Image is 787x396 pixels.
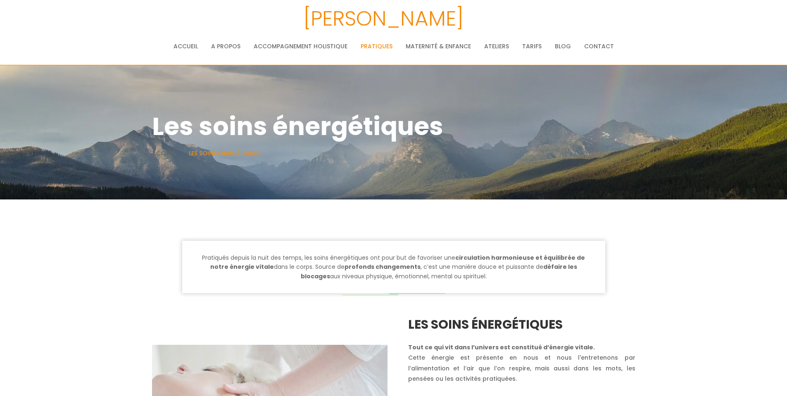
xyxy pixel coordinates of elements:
span: Tout ce qui vit dans l’univers est constitué d’énergie vitale. [408,343,595,351]
a: Tarifs [522,38,542,55]
a: Ateliers [484,38,509,55]
a: Maternité & Enfance [406,38,471,55]
h1: Les soins énergétiques [152,107,635,146]
span: circulation harmonieuse et équilibrée de notre énergie vitale [210,254,585,271]
a: Blog [555,38,571,55]
a: A propos [211,38,240,55]
h3: [PERSON_NAME] [23,2,744,35]
a: Contact [584,38,614,55]
a: Accueil [174,38,198,55]
a: Pratiques [361,38,392,55]
a: Accueil [152,149,176,157]
h5: Pratiqués depuis la nuit des temps, les soins énergétiques ont pour but de favoriser une dans le ... [182,241,605,293]
h3: Les soins énergétiques [408,316,635,333]
span: défaire les blocages [301,263,577,280]
a: Accompagnement holistique [254,38,347,55]
span: profonds changements [345,263,421,271]
li: Les soins énergétiques [189,148,260,158]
